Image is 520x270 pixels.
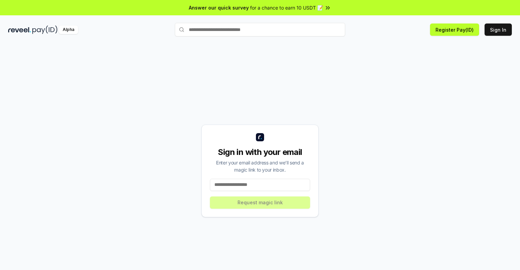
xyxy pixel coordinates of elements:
span: for a chance to earn 10 USDT 📝 [250,4,323,11]
button: Register Pay(ID) [430,23,479,36]
span: Answer our quick survey [189,4,249,11]
div: Sign in with your email [210,147,310,158]
div: Enter your email address and we’ll send a magic link to your inbox. [210,159,310,173]
img: reveel_dark [8,26,31,34]
div: Alpha [59,26,78,34]
img: pay_id [32,26,58,34]
img: logo_small [256,133,264,141]
button: Sign In [485,23,512,36]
